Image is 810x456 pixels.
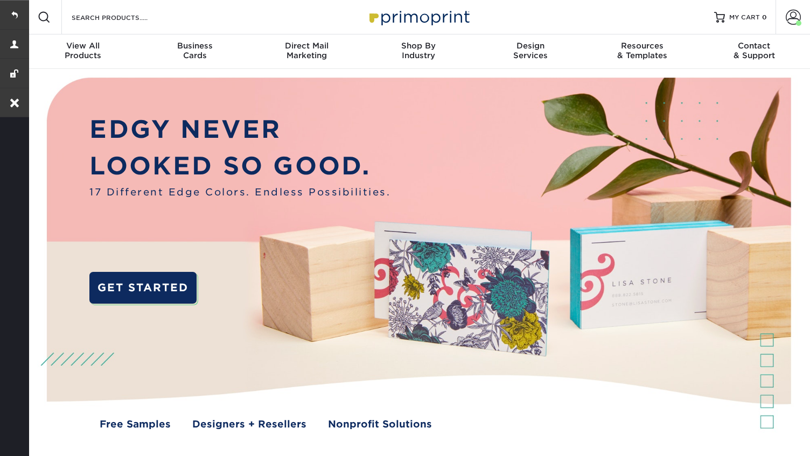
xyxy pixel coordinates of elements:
[586,34,699,69] a: Resources& Templates
[27,41,139,60] div: Products
[474,41,586,60] div: Services
[250,41,362,60] div: Marketing
[586,41,699,51] span: Resources
[698,41,810,51] span: Contact
[698,41,810,60] div: & Support
[362,41,474,60] div: Industry
[139,34,251,69] a: BusinessCards
[3,423,92,452] iframe: Google Customer Reviews
[27,41,139,51] span: View All
[89,111,390,148] p: EDGY NEVER
[362,41,474,51] span: Shop By
[586,41,699,60] div: & Templates
[89,185,390,199] span: 17 Different Edge Colors. Endless Possibilities.
[365,5,472,29] img: Primoprint
[139,41,251,60] div: Cards
[27,34,139,69] a: View AllProducts
[698,34,810,69] a: Contact& Support
[192,417,306,431] a: Designers + Resellers
[250,34,362,69] a: Direct MailMarketing
[762,13,767,21] span: 0
[100,417,171,431] a: Free Samples
[71,11,176,24] input: SEARCH PRODUCTS.....
[89,148,390,185] p: LOOKED SO GOOD.
[474,41,586,51] span: Design
[328,417,432,431] a: Nonprofit Solutions
[362,34,474,69] a: Shop ByIndustry
[729,13,760,22] span: MY CART
[474,34,586,69] a: DesignServices
[250,41,362,51] span: Direct Mail
[89,272,197,304] a: GET STARTED
[139,41,251,51] span: Business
